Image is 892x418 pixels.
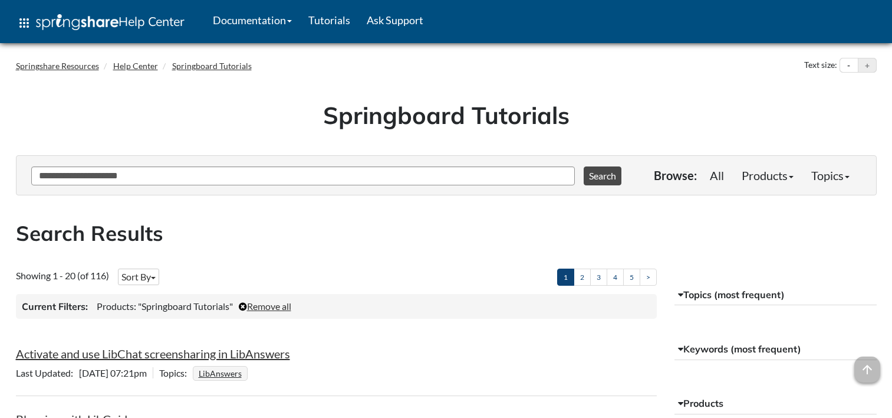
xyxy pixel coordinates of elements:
[607,269,624,286] a: 4
[16,219,877,248] h2: Search Results
[16,270,109,281] span: Showing 1 - 20 (of 116)
[17,16,31,30] span: apps
[239,301,291,312] a: Remove all
[16,367,79,378] span: Last Updated
[113,61,158,71] a: Help Center
[640,269,657,286] a: >
[118,269,159,285] button: Sort By
[674,393,877,414] button: Products
[300,5,358,35] a: Tutorials
[22,300,88,313] h3: Current Filters
[590,269,607,286] a: 3
[193,367,251,378] ul: Topics
[858,58,876,73] button: Increase text size
[9,5,193,41] a: apps Help Center
[623,269,640,286] a: 5
[16,61,99,71] a: Springshare Resources
[584,166,621,185] button: Search
[854,358,880,372] a: arrow_upward
[557,269,574,286] a: 1
[172,61,252,71] a: Springboard Tutorials
[159,367,193,378] span: Topics
[802,164,858,187] a: Topics
[557,269,657,286] ul: Pagination of search results
[16,347,290,361] a: Activate and use LibChat screensharing in LibAnswers
[802,58,840,73] div: Text size:
[205,5,300,35] a: Documentation
[674,339,877,360] button: Keywords (most frequent)
[840,58,858,73] button: Decrease text size
[138,301,233,312] span: "Springboard Tutorials"
[701,164,733,187] a: All
[16,367,153,378] span: [DATE] 07:21pm
[674,285,877,306] button: Topics (most frequent)
[358,5,432,35] a: Ask Support
[197,365,243,382] a: LibAnswers
[574,269,591,286] a: 2
[97,301,136,312] span: Products:
[119,14,185,29] span: Help Center
[654,167,697,184] p: Browse:
[733,164,802,187] a: Products
[25,99,868,132] h1: Springboard Tutorials
[36,14,119,30] img: Springshare
[854,357,880,383] span: arrow_upward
